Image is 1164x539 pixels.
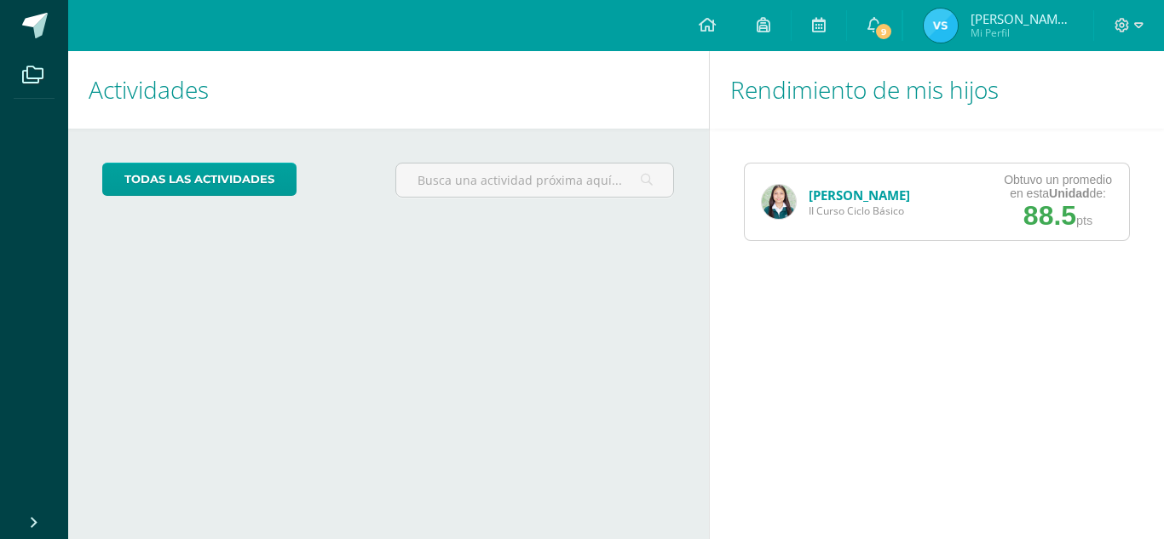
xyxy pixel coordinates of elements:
span: Mi Perfil [971,26,1073,40]
a: todas las Actividades [102,163,297,196]
span: 88.5 [1023,200,1076,231]
h1: Actividades [89,51,689,129]
input: Busca una actividad próxima aquí... [396,163,674,197]
span: [PERSON_NAME][US_STATE] [971,10,1073,27]
img: 88e6488dbb57171ecd1ce3f4fc407ba6.png [762,185,796,219]
span: 9 [874,22,893,41]
span: pts [1076,214,1092,227]
span: II Curso Ciclo Básico [809,204,910,218]
a: [PERSON_NAME] [809,186,910,204]
strong: Unidad [1049,186,1089,200]
h1: Rendimiento de mis hijos [730,51,1144,129]
div: Obtuvo un promedio en esta de: [1004,173,1112,200]
img: 9ac376e517150ea7a947938ae8e8916a.png [924,9,958,43]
